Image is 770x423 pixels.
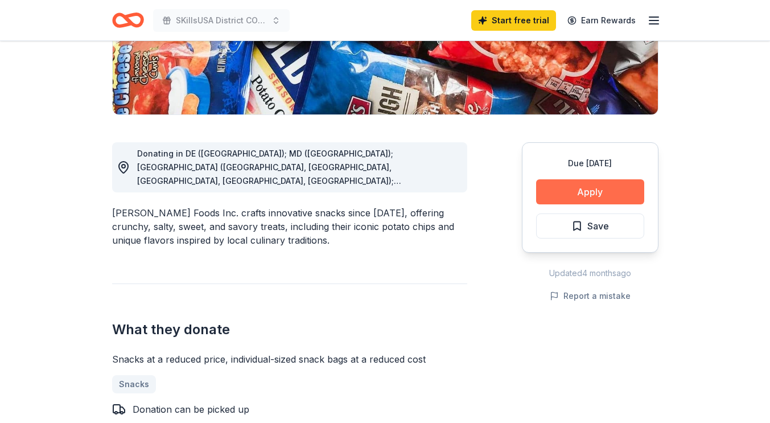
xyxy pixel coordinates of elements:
[112,7,144,34] a: Home
[137,149,401,213] span: Donating in DE ([GEOGRAPHIC_DATA]); MD ([GEOGRAPHIC_DATA]); [GEOGRAPHIC_DATA] ([GEOGRAPHIC_DATA],...
[536,213,644,239] button: Save
[561,10,643,31] a: Earn Rewards
[133,403,249,416] div: Donation can be picked up
[536,157,644,170] div: Due [DATE]
[471,10,556,31] a: Start free trial
[522,266,658,280] div: Updated 4 months ago
[176,14,267,27] span: SKillsUSA District COmpetition
[112,321,467,339] h2: What they donate
[112,206,467,247] div: [PERSON_NAME] Foods Inc. crafts innovative snacks since [DATE], offering crunchy, salty, sweet, a...
[153,9,290,32] button: SKillsUSA District COmpetition
[112,375,156,393] a: Snacks
[550,289,631,303] button: Report a mistake
[536,179,644,204] button: Apply
[587,219,609,233] span: Save
[112,352,467,366] div: Snacks at a reduced price, individual-sized snack bags at a reduced cost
